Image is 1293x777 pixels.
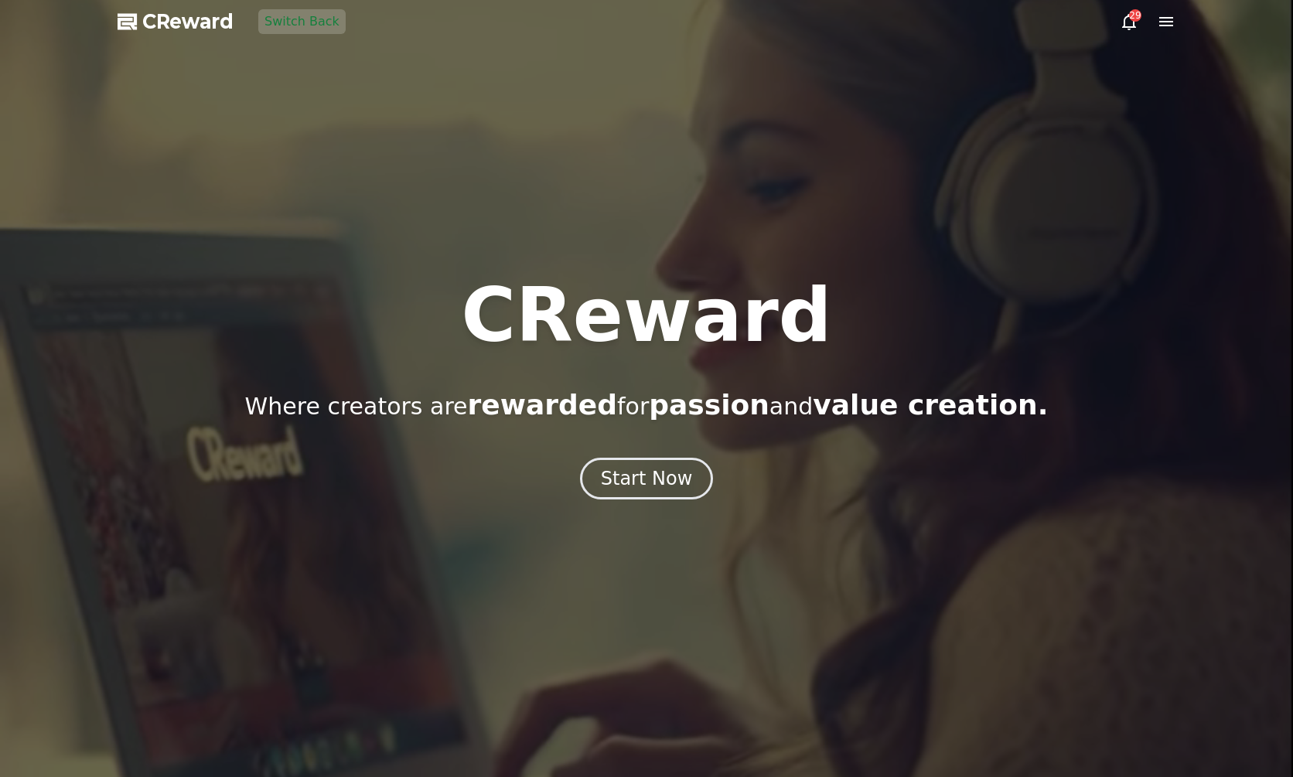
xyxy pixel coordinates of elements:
[258,9,346,34] button: Switch Back
[580,458,714,499] button: Start Now
[142,9,234,34] span: CReward
[245,390,1049,421] p: Where creators are for and
[1120,12,1138,31] a: 29
[649,389,769,421] span: passion
[813,389,1048,421] span: value creation.
[118,9,234,34] a: CReward
[461,278,831,353] h1: CReward
[580,473,714,488] a: Start Now
[601,466,693,491] div: Start Now
[468,389,617,421] span: rewarded
[1129,9,1141,22] div: 29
